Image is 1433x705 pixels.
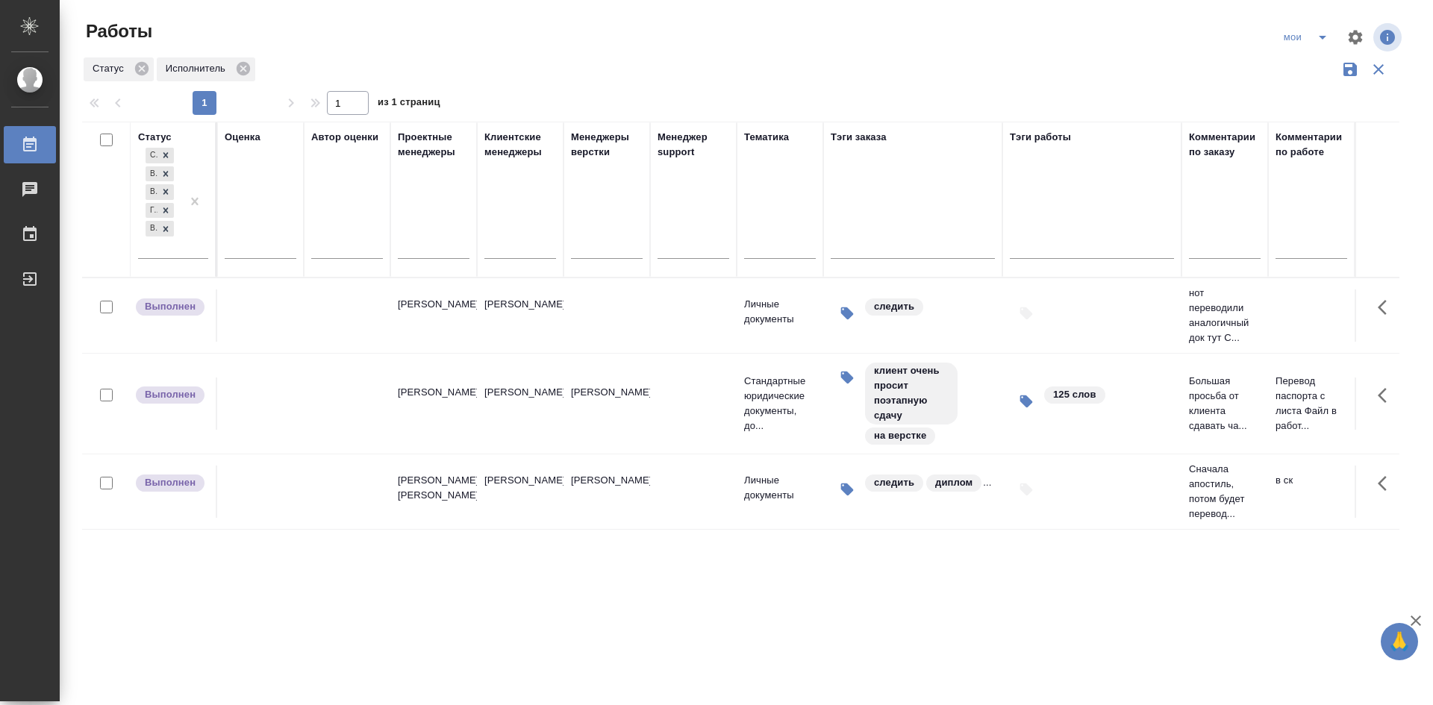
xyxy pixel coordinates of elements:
div: Выполнен [146,221,157,236]
p: Стандартные юридические документы, до... [744,374,816,433]
span: Настроить таблицу [1337,19,1373,55]
div: Создан, В ожидании, В работе, Готов к работе, Выполнен [144,201,175,220]
button: Изменить тэги [831,473,864,506]
p: на верстке [874,428,926,443]
p: Личные документы [744,473,816,503]
p: Исполнитель [166,61,231,76]
button: Сохранить фильтры [1336,55,1364,84]
div: 125 слов [1043,385,1107,405]
div: Автор оценки [311,130,378,145]
div: Создан, В ожидании, В работе, Готов к работе, Выполнен [144,183,175,201]
p: следить [874,475,914,490]
p: Выполнен [145,299,196,314]
div: Исполнитель завершил работу [134,473,208,493]
span: 🙏 [1387,626,1412,657]
div: Готов к работе [146,203,157,219]
div: Комментарии по работе [1276,130,1347,160]
button: Здесь прячутся важные кнопки [1369,289,1405,325]
div: Создан, В ожидании, В работе, Готов к работе, Выполнен [144,219,175,238]
div: Статус [84,57,154,81]
div: Статус [138,130,172,145]
div: Оценка [225,130,260,145]
p: Сначала апостиль, потом будет перевод... [1189,462,1261,521]
button: Добавить тэги [1010,297,1043,330]
td: [PERSON_NAME] [477,377,563,430]
div: Создан, В ожидании, В работе, Готов к работе, Выполнен [144,146,175,165]
p: в ск [1276,473,1347,488]
p: Личные документы [744,297,816,327]
div: следить [864,297,925,317]
span: Посмотреть информацию [1373,23,1405,51]
div: Менеджеры верстки [571,130,643,160]
p: клиент очень просит поэтапную сдачу [874,363,949,423]
div: Клиентские менеджеры [484,130,556,160]
p: [PERSON_NAME] [571,473,643,488]
p: диплом [935,475,972,490]
button: 🙏 [1381,623,1418,660]
span: Работы [82,19,152,43]
td: [PERSON_NAME] [390,289,477,342]
button: Добавить тэги [1010,473,1043,506]
div: Исполнитель завершил работу [134,385,208,405]
div: Проектные менеджеры [398,130,469,160]
div: Тэги работы [1010,130,1071,145]
button: Здесь прячутся важные кнопки [1369,377,1405,413]
p: [PERSON_NAME], [PERSON_NAME] [398,473,469,503]
button: Изменить тэги [831,297,864,330]
span: из 1 страниц [378,93,440,115]
div: следить, диплом, если получится, сделайте раньше, чтобы отдать клиенту, спасибо! [864,473,992,493]
div: Создан, В ожидании, В работе, Готов к работе, Выполнен [144,165,175,184]
p: 125 слов [1053,387,1096,402]
button: Здесь прячутся важные кнопки [1369,466,1405,501]
p: Выполнен [145,475,196,490]
td: [PERSON_NAME] [390,377,477,430]
div: split button [1278,25,1337,49]
div: В ожидании [146,166,157,182]
p: Перевод паспорта с листа Файл в работ... [1276,374,1347,433]
div: Комментарии по заказу [1189,130,1261,160]
td: [PERSON_NAME] [477,289,563,342]
p: нот переводили аналогичный док тут C... [1189,286,1261,345]
p: следить [874,299,914,314]
p: Статус [93,61,129,76]
div: клиент очень просит поэтапную сдачу, на верстке [864,361,995,446]
div: Тэги заказа [831,130,887,145]
button: Сбросить фильтры [1364,55,1393,84]
button: Изменить тэги [831,361,864,394]
div: Исполнитель [157,57,255,81]
p: Большая просьба от клиента сдавать ча... [1189,374,1261,433]
p: Выполнен [145,387,196,402]
p: [PERSON_NAME] [571,385,643,400]
button: Изменить тэги [1010,385,1043,418]
td: [PERSON_NAME] [477,466,563,518]
div: В работе [146,184,157,200]
div: Менеджер support [658,130,729,160]
div: Создан [146,148,157,163]
div: Тематика [744,130,789,145]
div: Исполнитель завершил работу [134,297,208,317]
